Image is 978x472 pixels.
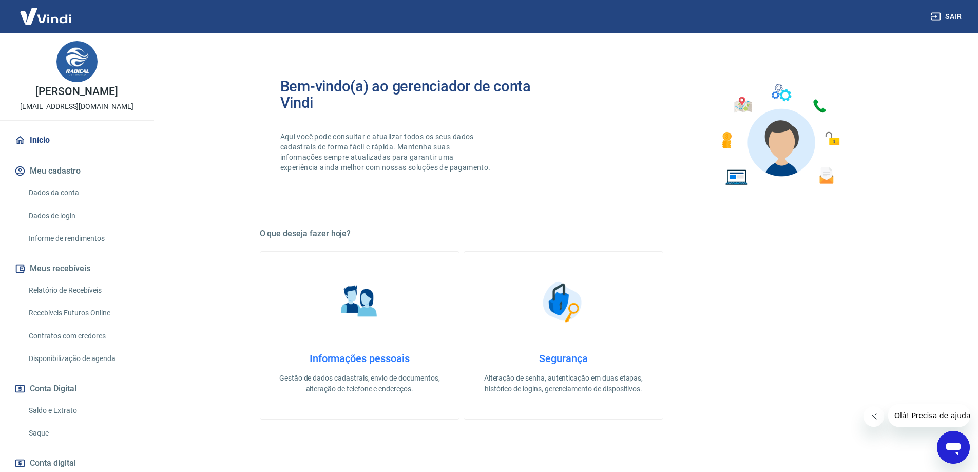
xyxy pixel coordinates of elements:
[929,7,966,26] button: Sair
[277,352,443,365] h4: Informações pessoais
[260,229,868,239] h5: O que deseja fazer hoje?
[481,352,646,365] h4: Segurança
[280,78,564,111] h2: Bem-vindo(a) ao gerenciador de conta Vindi
[464,251,663,420] a: SegurançaSegurançaAlteração de senha, autenticação em duas etapas, histórico de logins, gerenciam...
[12,377,141,400] button: Conta Digital
[25,348,141,369] a: Disponibilização de agenda
[277,373,443,394] p: Gestão de dados cadastrais, envio de documentos, alteração de telefone e endereços.
[25,228,141,249] a: Informe de rendimentos
[481,373,646,394] p: Alteração de senha, autenticação em duas etapas, histórico de logins, gerenciamento de dispositivos.
[6,7,86,15] span: Olá! Precisa de ajuda?
[713,78,847,192] img: Imagem de um avatar masculino com diversos icones exemplificando as funcionalidades do gerenciado...
[280,131,493,173] p: Aqui você pode consultar e atualizar todos os seus dados cadastrais de forma fácil e rápida. Mant...
[25,423,141,444] a: Saque
[888,404,970,427] iframe: Mensagem da empresa
[35,86,118,97] p: [PERSON_NAME]
[12,129,141,152] a: Início
[864,406,884,427] iframe: Fechar mensagem
[260,251,459,420] a: Informações pessoaisInformações pessoaisGestão de dados cadastrais, envio de documentos, alteraçã...
[56,41,98,82] img: 390d95a4-0b2f-43fe-8fa0-e43eda86bb40.jpeg
[25,182,141,203] a: Dados da conta
[12,257,141,280] button: Meus recebíveis
[334,276,385,328] img: Informações pessoais
[25,326,141,347] a: Contratos com credores
[538,276,589,328] img: Segurança
[25,280,141,301] a: Relatório de Recebíveis
[12,1,79,32] img: Vindi
[30,456,76,470] span: Conta digital
[937,431,970,464] iframe: Botão para abrir a janela de mensagens
[25,205,141,226] a: Dados de login
[20,101,133,112] p: [EMAIL_ADDRESS][DOMAIN_NAME]
[25,303,141,324] a: Recebíveis Futuros Online
[12,160,141,182] button: Meu cadastro
[25,400,141,421] a: Saldo e Extrato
